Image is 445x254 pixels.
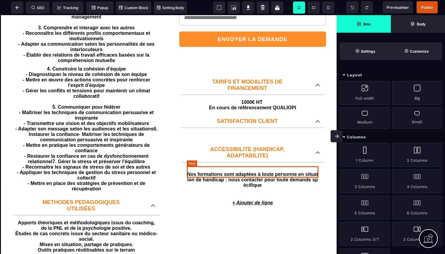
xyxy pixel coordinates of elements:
[185,103,309,109] p: SATISFACTION CLIENT
[392,107,442,129] div: Small
[18,184,145,197] p: METHODES PEDAGOGIQUES UTILISÉES
[340,81,390,105] div: Full width
[15,50,158,178] text: - Diagnostiquer le niveau de cohésion de son équipe - Mettre en œuvre des actions concrètes pour ...
[185,131,309,144] p: ACCESSIBILITE (HANDICAP, ADAPTABILITE)
[213,2,225,14] span: View components
[340,143,390,167] div: 1 Column
[391,42,442,60] span: Open Style Manager
[392,81,442,105] div: Big
[15,203,158,239] text: Apports théoriques et méthodologiques issus du coaching, de la PNL et de la psychologie positive....
[383,1,413,13] span: Preview
[392,169,442,193] div: 4 Columns
[337,70,445,81] div: Layout
[119,5,148,10] span: Custom Block
[340,107,390,129] div: Medium
[392,222,442,246] div: 2 Columns 7/3
[38,10,135,15] b: 3. Comprendre et interagir avec les autres
[392,196,442,219] div: 6 Columns
[187,157,318,173] p: Nos formations sont adaptées à toute personne en situation de handicap : nous contacter pour tout...
[52,89,120,94] b: 5. Communiquer pour fédérer
[361,49,375,54] strong: Settings
[181,83,325,97] text: 1000€ HT En cours de référencement QUALIOPI
[29,111,159,122] b: 6. Instaurer la confiance
[340,222,390,246] div: 2 Columns 3/7
[92,5,108,10] span: Popup
[185,64,309,76] p: TARIFS ET MODALITES DE FINANCEMENT
[337,15,391,33] span: Open Blocks
[157,5,184,10] span: Setting Body
[421,5,433,10] span: Publier
[340,169,390,193] div: 3 Columns
[392,143,442,167] div: 2 Columns
[417,22,426,26] strong: Body
[52,144,145,149] b: 7. Gérer le stress et préserver l'équilibre
[387,5,409,10] span: Previsualiser
[228,2,240,14] span: Screenshot
[337,132,445,143] div: Columns
[179,16,326,32] button: ENVOYER LA DEMANDE
[340,42,391,60] span: Settings
[47,51,126,56] b: 4. Construire la cohésion d'équipe
[31,5,44,10] span: SEO
[363,22,371,26] strong: Bloc
[340,196,390,219] div: 5 Columns
[178,182,328,193] p: + Ajouter de ligne
[58,5,78,10] span: Tracking
[410,49,429,54] strong: Customize
[391,15,445,33] span: Open Layer Manager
